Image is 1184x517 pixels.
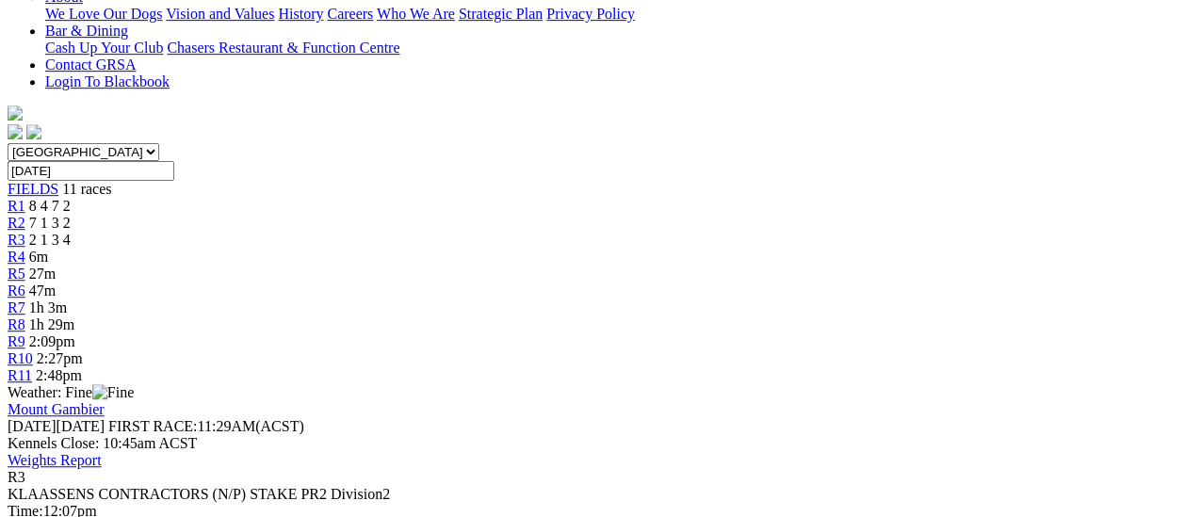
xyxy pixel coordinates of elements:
a: Privacy Policy [546,6,635,22]
span: R3 [8,469,25,485]
div: About [45,6,1176,23]
a: R11 [8,367,32,383]
a: Contact GRSA [45,57,136,73]
a: R1 [8,198,25,214]
a: Chasers Restaurant & Function Centre [167,40,399,56]
img: facebook.svg [8,124,23,139]
span: 1h 3m [29,299,67,315]
span: 27m [29,266,56,282]
a: R3 [8,232,25,248]
a: We Love Our Dogs [45,6,162,22]
span: [DATE] [8,418,105,434]
a: R5 [8,266,25,282]
span: 1h 29m [29,316,74,332]
a: R6 [8,283,25,299]
a: Strategic Plan [459,6,543,22]
span: 11:29AM(ACST) [108,418,304,434]
span: 11 races [62,181,111,197]
a: R8 [8,316,25,332]
a: R2 [8,215,25,231]
a: Login To Blackbook [45,73,170,89]
span: 6m [29,249,48,265]
span: 2:09pm [29,333,75,349]
a: Weights Report [8,452,102,468]
span: Weather: Fine [8,384,134,400]
span: FIRST RACE: [108,418,197,434]
span: 2:27pm [37,350,83,366]
span: 47m [29,283,56,299]
input: Select date [8,161,174,181]
span: 2:48pm [36,367,82,383]
a: R9 [8,333,25,349]
a: R10 [8,350,33,366]
a: R4 [8,249,25,265]
a: R7 [8,299,25,315]
div: Kennels Close: 10:45am ACST [8,435,1176,452]
a: Careers [327,6,373,22]
span: [DATE] [8,418,57,434]
a: Who We Are [377,6,455,22]
div: KLAASSENS CONTRACTORS (N/P) STAKE PR2 Division2 [8,486,1176,503]
a: Bar & Dining [45,23,128,39]
img: Fine [92,384,134,401]
a: Mount Gambier [8,401,105,417]
a: History [278,6,323,22]
span: 8 4 7 2 [29,198,71,214]
a: Cash Up Your Club [45,40,163,56]
img: twitter.svg [26,124,41,139]
span: 7 1 3 2 [29,215,71,231]
a: FIELDS [8,181,58,197]
span: 2 1 3 4 [29,232,71,248]
a: Vision and Values [166,6,274,22]
div: Bar & Dining [45,40,1176,57]
img: logo-grsa-white.png [8,105,23,121]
